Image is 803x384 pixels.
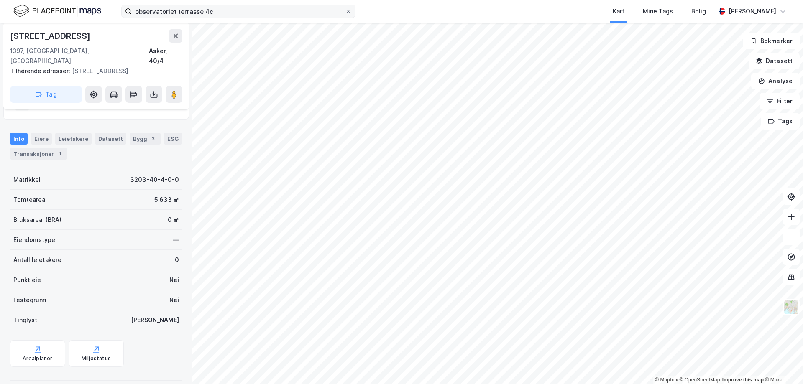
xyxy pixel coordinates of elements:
[10,86,82,103] button: Tag
[722,377,764,383] a: Improve this map
[10,46,149,66] div: 1397, [GEOGRAPHIC_DATA], [GEOGRAPHIC_DATA]
[31,133,52,145] div: Eiere
[760,93,800,109] button: Filter
[55,133,92,145] div: Leietakere
[680,377,720,383] a: OpenStreetMap
[173,235,179,245] div: —
[130,175,179,185] div: 3203-40-4-0-0
[613,6,624,16] div: Kart
[655,377,678,383] a: Mapbox
[175,255,179,265] div: 0
[10,133,28,145] div: Info
[729,6,776,16] div: [PERSON_NAME]
[13,315,37,325] div: Tinglyst
[168,215,179,225] div: 0 ㎡
[10,29,92,43] div: [STREET_ADDRESS]
[132,5,345,18] input: Søk på adresse, matrikkel, gårdeiere, leietakere eller personer
[130,133,161,145] div: Bygg
[761,113,800,130] button: Tags
[691,6,706,16] div: Bolig
[149,46,182,66] div: Asker, 40/4
[10,66,176,76] div: [STREET_ADDRESS]
[169,295,179,305] div: Nei
[761,344,803,384] div: Kontrollprogram for chat
[743,33,800,49] button: Bokmerker
[131,315,179,325] div: [PERSON_NAME]
[13,235,55,245] div: Eiendomstype
[13,175,41,185] div: Matrikkel
[13,255,61,265] div: Antall leietakere
[164,133,182,145] div: ESG
[643,6,673,16] div: Mine Tags
[56,150,64,158] div: 1
[154,195,179,205] div: 5 633 ㎡
[13,4,101,18] img: logo.f888ab2527a4732fd821a326f86c7f29.svg
[10,67,72,74] span: Tilhørende adresser:
[10,148,67,160] div: Transaksjoner
[783,299,799,315] img: Z
[13,295,46,305] div: Festegrunn
[13,195,47,205] div: Tomteareal
[749,53,800,69] button: Datasett
[169,275,179,285] div: Nei
[23,355,52,362] div: Arealplaner
[82,355,111,362] div: Miljøstatus
[751,73,800,89] button: Analyse
[13,275,41,285] div: Punktleie
[95,133,126,145] div: Datasett
[13,215,61,225] div: Bruksareal (BRA)
[149,135,157,143] div: 3
[761,344,803,384] iframe: Chat Widget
